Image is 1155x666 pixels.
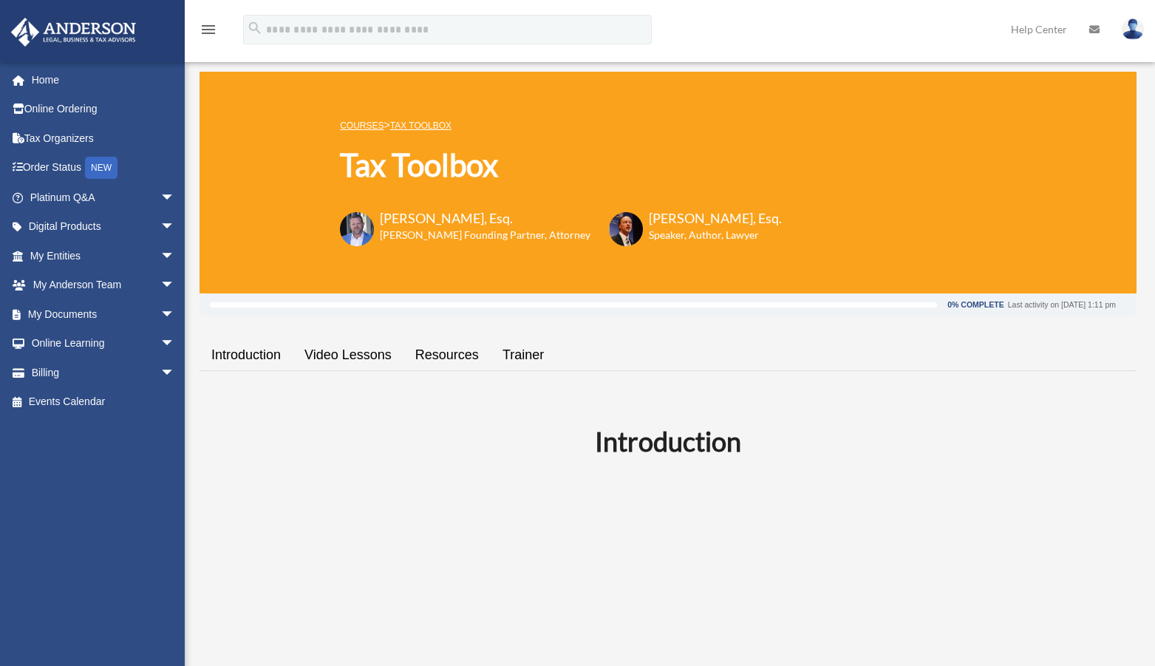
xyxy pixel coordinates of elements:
h6: Speaker, Author, Lawyer [649,228,763,242]
a: Resources [403,334,491,376]
h3: [PERSON_NAME], Esq. [649,209,782,228]
a: My Documentsarrow_drop_down [10,299,197,329]
p: > [340,116,782,135]
h1: Tax Toolbox [340,143,782,187]
span: arrow_drop_down [160,329,190,359]
a: Tax Organizers [10,123,197,153]
span: arrow_drop_down [160,299,190,330]
a: Video Lessons [293,334,403,376]
img: User Pic [1122,18,1144,40]
a: My Entitiesarrow_drop_down [10,241,197,271]
span: arrow_drop_down [160,241,190,271]
h3: [PERSON_NAME], Esq. [380,209,590,228]
img: Anderson Advisors Platinum Portal [7,18,140,47]
a: Online Learningarrow_drop_down [10,329,197,359]
a: Trainer [491,334,556,376]
span: arrow_drop_down [160,212,190,242]
div: NEW [85,157,117,179]
a: COURSES [340,120,384,131]
div: 0% Complete [947,301,1004,309]
a: Tax Toolbox [390,120,452,131]
h2: Introduction [208,423,1128,460]
img: Scott-Estill-Headshot.png [609,212,643,246]
h6: [PERSON_NAME] Founding Partner, Attorney [380,228,590,242]
span: arrow_drop_down [160,271,190,301]
a: Billingarrow_drop_down [10,358,197,387]
a: Order StatusNEW [10,153,197,183]
span: arrow_drop_down [160,183,190,213]
span: arrow_drop_down [160,358,190,388]
a: menu [200,26,217,38]
a: Events Calendar [10,387,197,417]
img: Toby-circle-head.png [340,212,374,246]
i: menu [200,21,217,38]
div: Last activity on [DATE] 1:11 pm [1008,301,1116,309]
i: search [247,20,263,36]
a: Online Ordering [10,95,197,124]
a: Platinum Q&Aarrow_drop_down [10,183,197,212]
a: Digital Productsarrow_drop_down [10,212,197,242]
a: Introduction [200,334,293,376]
a: My Anderson Teamarrow_drop_down [10,271,197,300]
a: Home [10,65,197,95]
